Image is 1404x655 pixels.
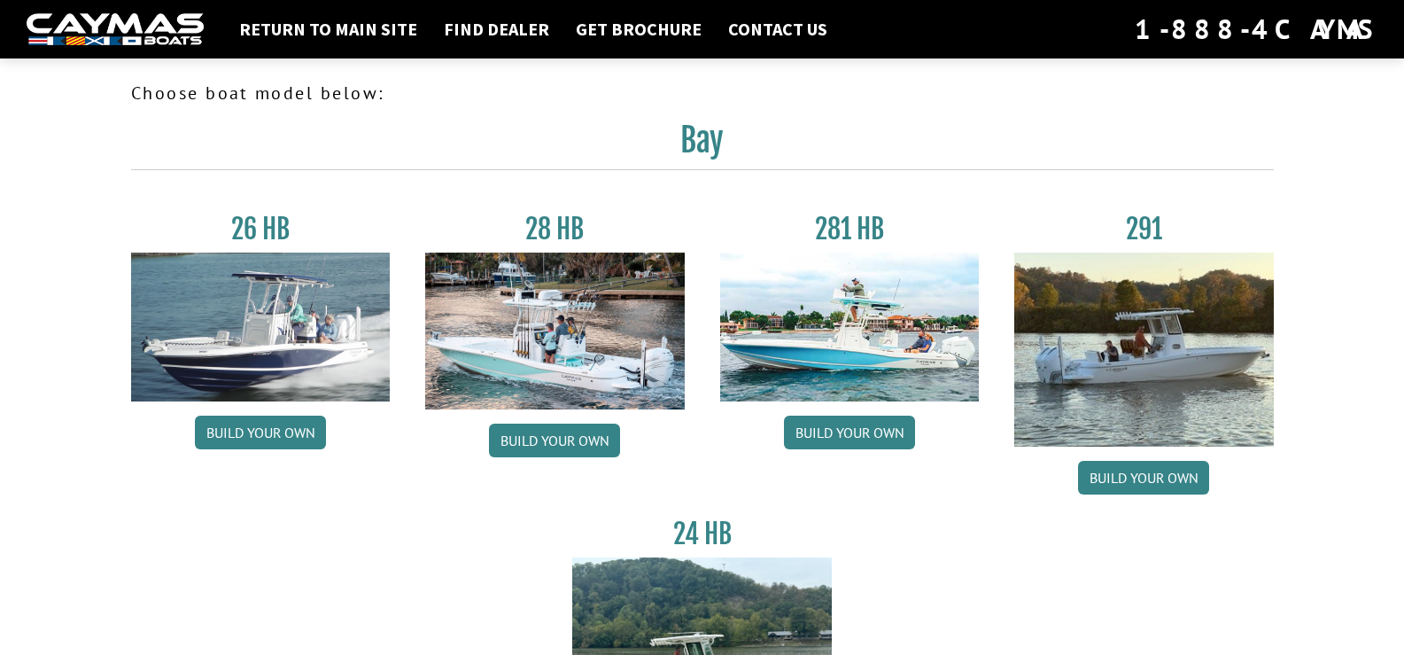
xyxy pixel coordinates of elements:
[435,18,558,41] a: Find Dealer
[720,213,980,246] h3: 281 HB
[230,18,426,41] a: Return to main site
[131,253,391,402] img: 26_new_photo_resized.jpg
[425,253,685,409] img: 28_hb_thumbnail_for_caymas_connect.jpg
[784,416,915,449] a: Build your own
[27,13,204,46] img: white-logo-c9c8dbefe5ff5ceceb0f0178aa75bf4bb51f6bca0971e226c86eb53dfe498488.png
[719,18,836,41] a: Contact Us
[195,416,326,449] a: Build your own
[425,213,685,246] h3: 28 HB
[131,213,391,246] h3: 26 HB
[720,253,980,402] img: 28-hb-twin.jpg
[1135,10,1377,49] div: 1-888-4CAYMAS
[1014,213,1274,246] h3: 291
[572,518,832,550] h3: 24 HB
[489,424,620,457] a: Build your own
[567,18,710,41] a: Get Brochure
[131,121,1274,170] h2: Bay
[1014,253,1274,447] img: 291_Thumbnail.jpg
[131,80,1274,106] p: Choose boat model below:
[1078,461,1209,495] a: Build your own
